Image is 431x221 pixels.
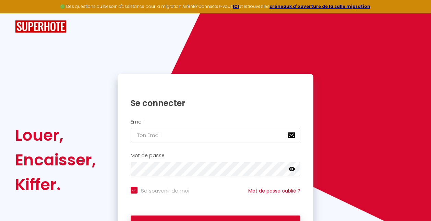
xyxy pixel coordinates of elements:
[131,119,301,125] h2: Email
[248,187,300,194] a: Mot de passe oublié ?
[131,98,301,108] h1: Se connecter
[15,148,96,172] div: Encaisser,
[15,20,67,33] img: SuperHote logo
[233,3,239,9] a: ICI
[131,153,301,159] h2: Mot de passe
[131,128,301,142] input: Ton Email
[15,123,96,148] div: Louer,
[15,172,96,197] div: Kiffer.
[270,3,370,9] a: créneaux d'ouverture de la salle migration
